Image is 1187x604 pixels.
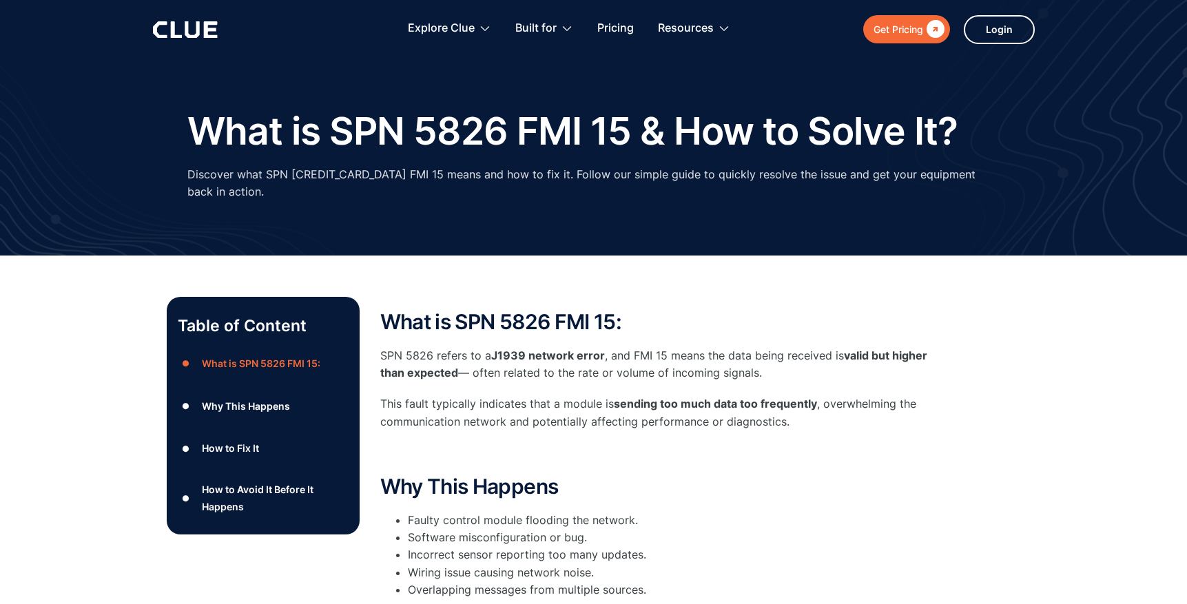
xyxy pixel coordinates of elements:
p: This fault typically indicates that a module is , overwhelming the communication network and pote... [380,395,931,430]
li: Overlapping messages from multiple sources. [408,581,931,598]
div: ● [178,396,194,417]
div: What is SPN 5826 FMI 15: [202,355,320,372]
div: Get Pricing [874,21,923,38]
p: SPN 5826 refers to a , and FMI 15 means the data being received is — often related to the rate or... [380,347,931,382]
div: Explore Clue [408,7,491,50]
div: Why This Happens [202,397,290,415]
p: Table of Content [178,315,349,337]
div: How to Fix It [202,439,259,457]
a: ●What is SPN 5826 FMI 15: [178,353,349,374]
strong: J1939 network error [491,348,605,362]
li: Faulty control module flooding the network. [408,512,931,529]
li: Software misconfiguration or bug. [408,529,931,546]
div: ● [178,353,194,374]
div: Resources [658,7,714,50]
strong: sending too much data too frequently [614,397,817,410]
a: Get Pricing [863,15,950,43]
p: ‍ [380,444,931,461]
a: ●How to Avoid It Before It Happens [178,481,349,515]
a: Pricing [597,7,634,50]
div: How to Avoid It Before It Happens [202,481,348,515]
h1: What is SPN 5826 FMI 15 & How to Solve It? [187,110,958,152]
a: ●Why This Happens [178,396,349,417]
h2: Why This Happens [380,475,931,498]
div: ● [178,488,194,508]
div: Built for [515,7,573,50]
p: Discover what SPN [CREDIT_CARD_DATA] FMI 15 means and how to fix it. Follow our simple guide to q... [187,166,1000,200]
div:  [923,21,945,38]
li: Wiring issue causing network noise. [408,564,931,581]
h2: What is SPN 5826 FMI 15: [380,311,931,333]
li: Incorrect sensor reporting too many updates. [408,546,931,563]
div: ● [178,438,194,459]
div: Explore Clue [408,7,475,50]
div: Built for [515,7,557,50]
a: ●How to Fix It [178,438,349,459]
div: Resources [658,7,730,50]
a: Login [964,15,1035,44]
